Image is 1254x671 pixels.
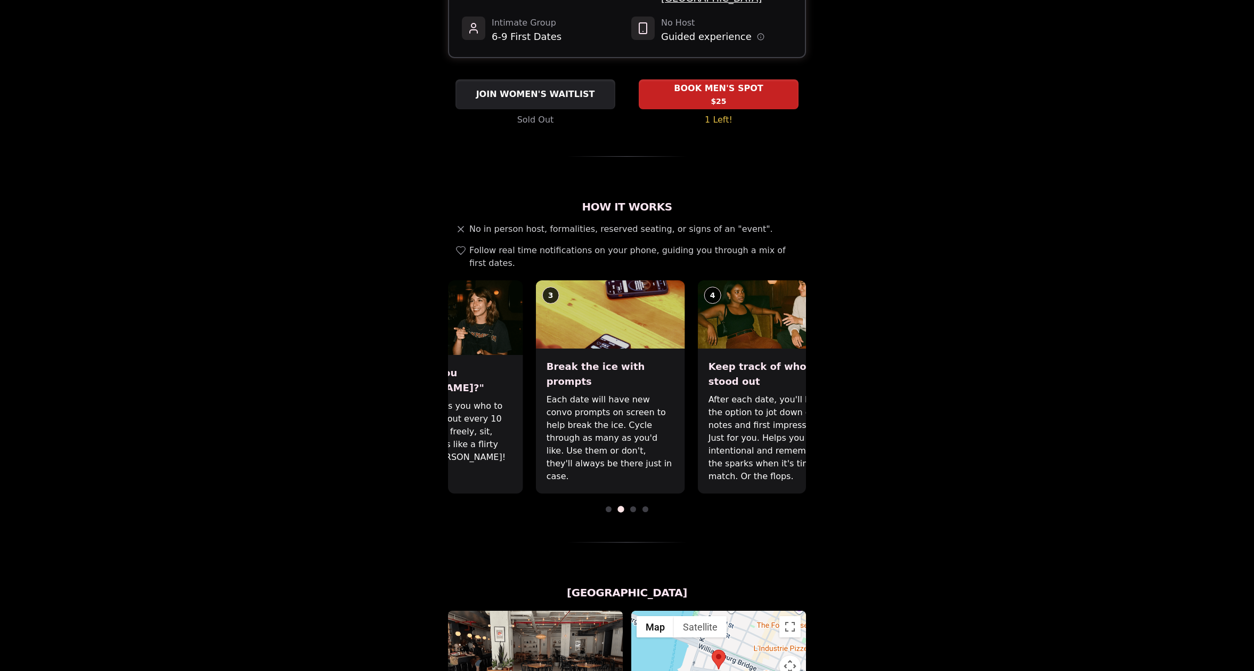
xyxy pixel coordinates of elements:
button: Show satellite imagery [674,616,727,637]
span: No in person host, formalities, reserved seating, or signs of an "event". [469,223,773,236]
h3: Keep track of who stood out [709,359,836,389]
p: After each date, you'll have the option to jot down quick notes and first impressions. Just for y... [709,393,836,483]
span: BOOK MEN'S SPOT [672,82,765,95]
p: Your phone tells you who to meet next—about every 10 minutes. Move freely, sit, stand, chat. It's... [385,400,512,464]
button: JOIN WOMEN'S WAITLIST - Sold Out [455,79,615,109]
h3: Break the ice with prompts [547,359,674,389]
h2: [GEOGRAPHIC_DATA] [448,585,806,600]
img: "Hey, are you Max?" [374,280,523,355]
span: Guided experience [661,29,752,44]
span: $25 [711,96,726,107]
img: Keep track of who stood out [698,280,847,349]
button: BOOK MEN'S SPOT - 1 Left! [639,79,799,109]
div: 3 [542,287,559,304]
span: No Host [661,17,764,29]
h2: How It Works [448,199,806,214]
span: Follow real time notifications on your phone, guiding you through a mix of first dates. [469,244,802,270]
button: Host information [757,33,764,41]
span: Intimate Group [492,17,561,29]
h3: "Hey, are you [PERSON_NAME]?" [385,366,512,395]
span: 6-9 First Dates [492,29,561,44]
span: JOIN WOMEN'S WAITLIST [474,88,597,101]
button: Show street map [637,616,674,637]
div: 4 [704,287,721,304]
img: Break the ice with prompts [536,280,685,349]
span: Sold Out [517,114,554,126]
p: Each date will have new convo prompts on screen to help break the ice. Cycle through as many as y... [547,393,674,483]
button: Toggle fullscreen view [779,616,801,637]
span: 1 Left! [705,114,732,126]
